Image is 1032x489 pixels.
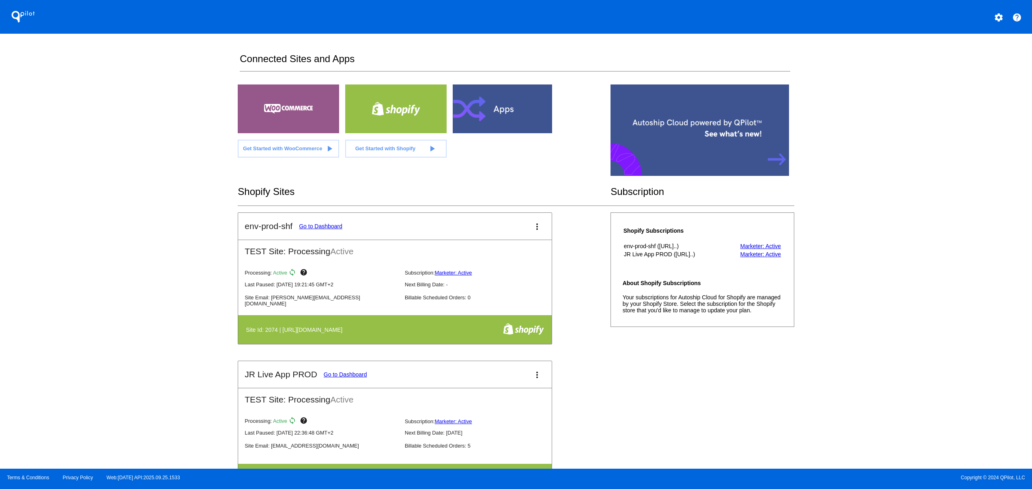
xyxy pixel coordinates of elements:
a: Go to Dashboard [299,223,342,229]
mat-icon: help [300,417,310,426]
a: Terms & Conditions [7,475,49,480]
p: Site Email: [PERSON_NAME][EMAIL_ADDRESS][DOMAIN_NAME] [245,294,398,307]
a: Marketer: Active [740,251,781,257]
a: Marketer: Active [435,270,472,276]
mat-icon: sync [288,268,298,278]
mat-icon: more_vert [532,370,542,380]
mat-icon: help [1012,13,1022,22]
span: Active [273,270,287,276]
p: Your subscriptions for Autoship Cloud for Shopify are managed by your Shopify Store. Select the s... [623,294,782,314]
h2: env-prod-shf [245,221,292,231]
a: Marketer: Active [435,418,472,424]
p: Last Paused: [DATE] 22:36:48 GMT+2 [245,430,398,436]
h2: JR Live App PROD [245,370,317,379]
p: Site Email: [EMAIL_ADDRESS][DOMAIN_NAME] [245,443,398,449]
p: Processing: [245,417,398,426]
span: Get Started with Shopify [355,145,416,151]
mat-icon: more_vert [532,222,542,232]
p: Billable Scheduled Orders: 5 [405,443,558,449]
mat-icon: play_arrow [427,144,437,154]
span: Active [273,418,287,424]
h2: Shopify Sites [238,186,611,197]
p: Next Billing Date: [DATE] [405,430,558,436]
h2: TEST Site: Processing [238,388,552,405]
span: Get Started with WooCommerce [243,145,322,151]
mat-icon: help [300,268,310,278]
mat-icon: sync [288,417,298,426]
p: Processing: [245,268,398,278]
th: env-prod-shf ([URL]..) [623,242,723,250]
h2: Subscription [611,186,794,197]
p: Billable Scheduled Orders: 0 [405,294,558,301]
p: Next Billing Date: - [405,281,558,288]
mat-icon: play_arrow [325,144,334,154]
h4: Site Id: 2074 | [URL][DOMAIN_NAME] [246,327,346,333]
a: Marketer: Active [740,243,781,249]
img: f8a94bdc-cb89-4d40-bdcd-a0261eff8977 [503,323,544,335]
h4: Shopify Subscriptions [623,227,723,234]
h1: QPilot [7,9,39,25]
a: Get Started with Shopify [345,140,447,158]
p: Subscription: [405,418,558,424]
span: Active [330,247,353,256]
h2: Connected Sites and Apps [240,53,790,71]
th: JR Live App PROD ([URL]..) [623,251,723,258]
mat-icon: settings [994,13,1004,22]
p: Subscription: [405,270,558,276]
p: Last Paused: [DATE] 19:21:45 GMT+2 [245,281,398,288]
span: Copyright © 2024 QPilot, LLC [523,475,1025,480]
h2: TEST Site: Processing [238,240,552,256]
span: Active [330,395,353,404]
a: Get Started with WooCommerce [238,140,339,158]
a: Go to Dashboard [324,371,367,378]
h4: About Shopify Subscriptions [623,280,782,286]
a: Privacy Policy [63,475,93,480]
a: Web:[DATE] API:2025.09.25.1533 [107,475,180,480]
